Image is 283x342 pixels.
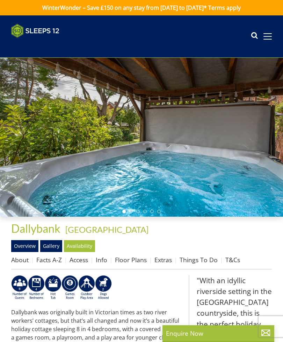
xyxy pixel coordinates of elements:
img: AD_4nXdH858yhAvv6nPVZY8kb3ttXAlAN7axrOdk7HKfh72mG4KPpu5NUyB_Y5Bk2q2XTh1ABZ_IGTFSIZLvXxffO7xT8Bql_... [28,275,45,300]
a: Availability [64,240,95,252]
img: AD_4nXePZcjVOS2qYbzuZ7GUMik2sUOoY6QSRa3heHpx_VoQmkKRZwh5wA6y75ii0OFkGCZBnEWx-zscKe10RMapWwzPV0UHf... [11,275,28,300]
p: Enquire Now [166,329,271,338]
a: Access [70,256,88,264]
span: - [63,224,148,235]
a: [GEOGRAPHIC_DATA] [65,224,148,235]
a: About [11,256,29,264]
a: Dallybank [11,222,63,235]
a: Things To Do [180,256,218,264]
img: AD_4nXdrZMsjcYNLGsKuA84hRzvIbesVCpXJ0qqnwZoX5ch9Zjv73tWe4fnFRs2gJ9dSiUubhZXckSJX_mqrZBmYExREIfryF... [61,275,78,300]
iframe: Customer reviews powered by Trustpilot [8,42,81,48]
img: AD_4nXfjdDqPkGBf7Vpi6H87bmAUe5GYCbodrAbU4sf37YN55BCjSXGx5ZgBV7Vb9EJZsXiNVuyAiuJUB3WVt-w9eJ0vaBcHg... [78,275,95,300]
a: Floor Plans [115,256,147,264]
a: Facts A-Z [36,256,62,264]
a: Info [96,256,107,264]
a: Extras [154,256,172,264]
img: AD_4nXe7_8LrJK20fD9VNWAdfykBvHkWcczWBt5QOadXbvIwJqtaRaRf-iI0SeDpMmH1MdC9T1Vy22FMXzzjMAvSuTB5cJ7z5... [95,275,112,300]
a: Gallery [40,240,62,252]
img: Sleeps 12 [11,24,59,38]
a: Overview [11,240,38,252]
img: AD_4nXcpX5uDwed6-YChlrI2BYOgXwgg3aqYHOhRm0XfZB-YtQW2NrmeCr45vGAfVKUq4uWnc59ZmEsEzoF5o39EWARlT1ewO... [45,275,61,300]
span: Dallybank [11,222,60,235]
a: T&Cs [225,256,240,264]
